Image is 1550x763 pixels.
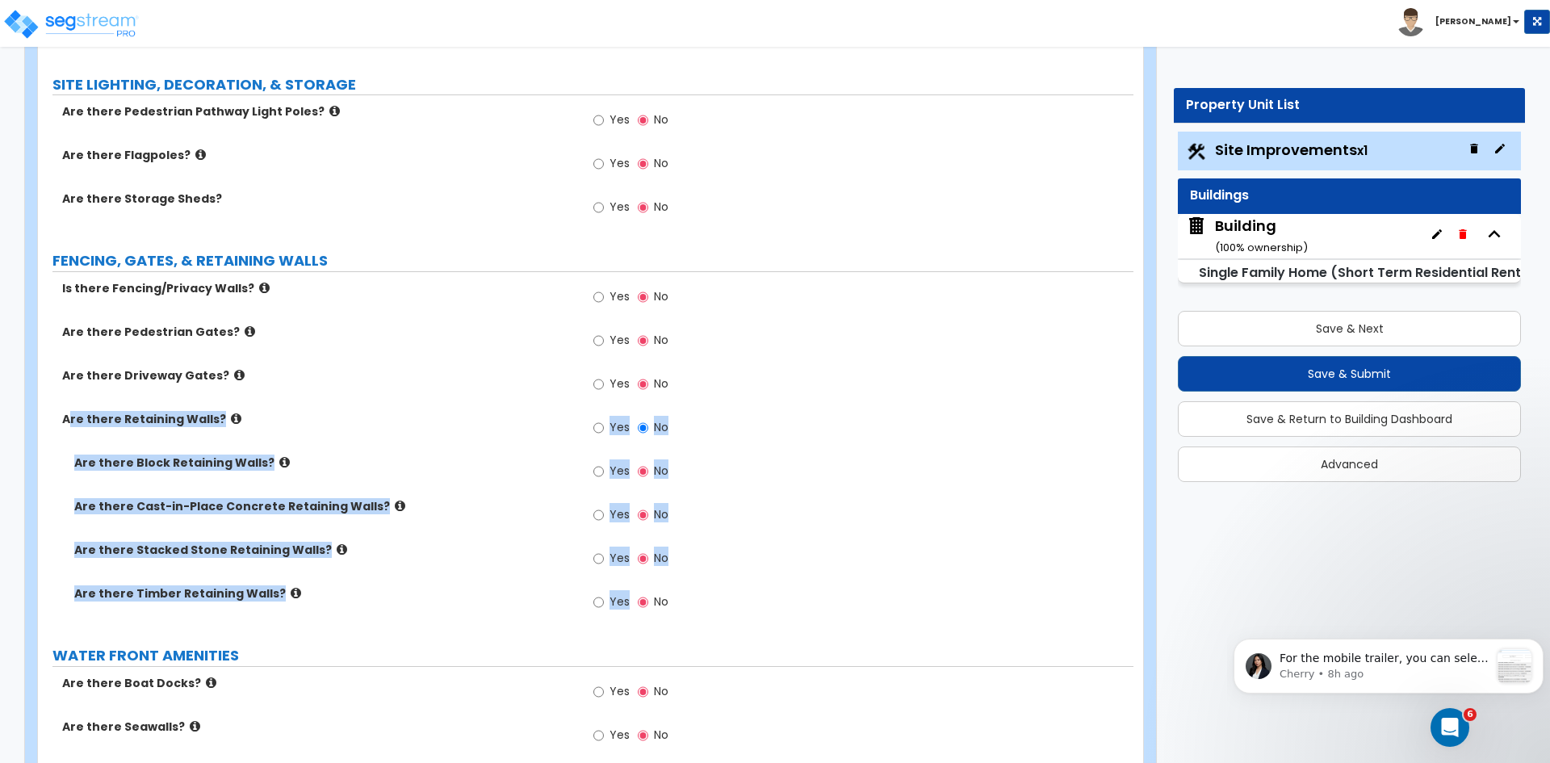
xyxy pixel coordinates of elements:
input: Yes [593,550,604,568]
span: No [654,155,668,171]
label: Are there Storage Sheds? [62,191,573,207]
i: click for more info! [291,587,301,599]
span: No [654,506,668,522]
span: No [654,463,668,479]
label: FENCING, GATES, & RETAINING WALLS [52,250,1133,271]
iframe: Intercom live chat [1431,708,1469,747]
span: Yes [610,683,630,699]
input: Yes [593,463,604,480]
i: click for more info! [234,369,245,381]
i: click for more info! [279,456,290,468]
small: ( 100 % ownership) [1215,240,1308,255]
input: Yes [593,727,604,744]
i: click for more info! [337,543,347,555]
input: Yes [593,199,604,216]
button: Save & Return to Building Dashboard [1178,401,1521,437]
i: click for more info! [395,500,405,512]
span: Yes [610,375,630,392]
i: click for more info! [245,325,255,337]
input: No [638,375,648,393]
label: Are there Retaining Walls? [62,411,573,427]
input: Yes [593,155,604,173]
input: No [638,593,648,611]
small: x1 [1357,142,1368,159]
label: Are there Block Retaining Walls? [74,455,573,471]
span: No [654,375,668,392]
div: Buildings [1190,187,1509,205]
span: No [654,419,668,435]
div: Property Unit List [1186,96,1513,115]
i: click for more info! [195,149,206,161]
span: Yes [610,550,630,566]
button: Save & Next [1178,311,1521,346]
div: Building [1215,216,1308,257]
button: Save & Submit [1178,356,1521,392]
input: No [638,155,648,173]
label: Are there Stacked Stone Retaining Walls? [74,542,573,558]
span: Yes [610,288,630,304]
span: No [654,199,668,215]
input: No [638,419,648,437]
small: Single Family Home (Short Term Residential Rental) [1199,263,1540,282]
span: No [654,288,668,304]
label: Are there Seawalls? [62,719,573,735]
span: No [654,550,668,566]
label: Are there Cast-in-Place Concrete Retaining Walls? [74,498,573,514]
input: No [638,727,648,744]
input: Yes [593,593,604,611]
input: Yes [593,419,604,437]
input: No [638,683,648,701]
label: Are there Boat Docks? [62,675,573,691]
img: logo_pro_r.png [2,8,140,40]
label: Are there Flagpoles? [62,147,573,163]
label: Are there Driveway Gates? [62,367,573,384]
input: Yes [593,375,604,393]
span: No [654,683,668,699]
span: No [654,727,668,743]
i: click for more info! [190,720,200,732]
label: Are there Pedestrian Gates? [62,324,573,340]
span: No [654,332,668,348]
span: No [654,111,668,128]
i: click for more info! [259,282,270,294]
input: Yes [593,111,604,129]
i: click for more info! [329,105,340,117]
button: Advanced [1178,446,1521,482]
input: Yes [593,683,604,701]
img: building.svg [1186,216,1207,237]
input: No [638,506,648,524]
span: Yes [610,199,630,215]
input: No [638,332,648,350]
label: WATER FRONT AMENITIES [52,645,1133,666]
input: No [638,550,648,568]
span: Yes [610,155,630,171]
span: Yes [610,727,630,743]
input: Yes [593,506,604,524]
label: Are there Timber Retaining Walls? [74,585,573,602]
img: avatar.png [1397,8,1425,36]
span: Yes [610,463,630,479]
input: Yes [593,332,604,350]
span: Site Improvements [1215,140,1368,160]
input: No [638,288,648,306]
i: click for more info! [206,677,216,689]
input: No [638,199,648,216]
label: Are there Pedestrian Pathway Light Poles? [62,103,573,119]
input: Yes [593,288,604,306]
span: Yes [610,506,630,522]
span: Yes [610,332,630,348]
input: No [638,463,648,480]
span: Yes [610,111,630,128]
span: Yes [610,419,630,435]
b: [PERSON_NAME] [1435,15,1511,27]
iframe: Intercom notifications message [1227,606,1550,719]
input: No [638,111,648,129]
label: SITE LIGHTING, DECORATION, & STORAGE [52,74,1133,95]
span: Building [1186,216,1308,257]
img: Construction.png [1186,141,1207,162]
span: Yes [610,593,630,610]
